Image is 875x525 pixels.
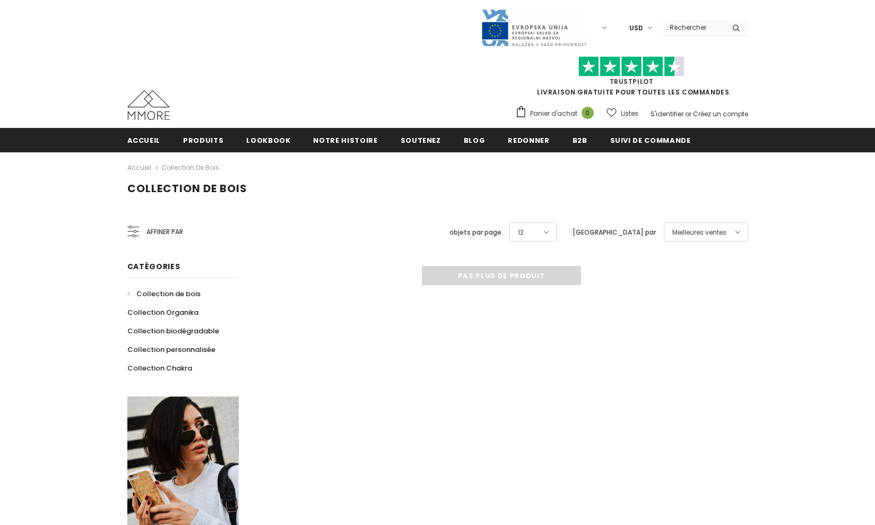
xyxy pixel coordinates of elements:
[621,108,638,119] span: Listes
[693,109,748,118] a: Créez un compte
[481,8,587,47] img: Javni Razpis
[127,340,215,359] a: Collection personnalisée
[515,61,748,97] span: LIVRAISON GRATUITE POUR TOUTES LES COMMANDES
[573,227,656,238] label: [GEOGRAPHIC_DATA] par
[573,128,587,152] a: B2B
[651,109,683,118] a: S'identifier
[672,227,726,238] span: Meilleures ventes
[136,289,201,299] span: Collection de bois
[573,135,587,145] span: B2B
[449,227,501,238] label: objets par page
[127,90,170,120] img: Cas MMORE
[663,20,724,35] input: Search Site
[127,322,219,340] a: Collection biodégradable
[127,128,161,152] a: Accueil
[183,135,223,145] span: Produits
[183,128,223,152] a: Produits
[610,77,654,86] a: TrustPilot
[313,128,377,152] a: Notre histoire
[161,163,219,172] a: Collection de bois
[508,128,549,152] a: Redonner
[127,285,201,303] a: Collection de bois
[313,135,377,145] span: Notre histoire
[629,23,643,33] span: USD
[464,128,486,152] a: Blog
[127,307,198,317] span: Collection Organika
[607,104,638,123] a: Listes
[530,108,577,119] span: Panier d'achat
[127,161,151,174] a: Accueil
[610,128,691,152] a: Suivi de commande
[246,135,290,145] span: Lookbook
[246,128,290,152] a: Lookbook
[127,135,161,145] span: Accueil
[127,345,215,355] span: Collection personnalisée
[610,135,691,145] span: Suivi de commande
[127,326,219,336] span: Collection biodégradable
[518,227,524,238] span: 12
[127,261,180,272] span: Catégories
[127,359,192,377] a: Collection Chakra
[127,363,192,373] span: Collection Chakra
[508,135,549,145] span: Redonner
[127,181,247,196] span: Collection de bois
[127,303,198,322] a: Collection Organika
[464,135,486,145] span: Blog
[685,109,691,118] span: or
[481,23,587,32] a: Javni Razpis
[401,128,441,152] a: soutenez
[515,106,599,122] a: Panier d'achat 0
[578,56,685,77] img: Faites confiance aux étoiles pilotes
[401,135,441,145] span: soutenez
[146,226,183,238] span: Affiner par
[582,107,594,119] span: 0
